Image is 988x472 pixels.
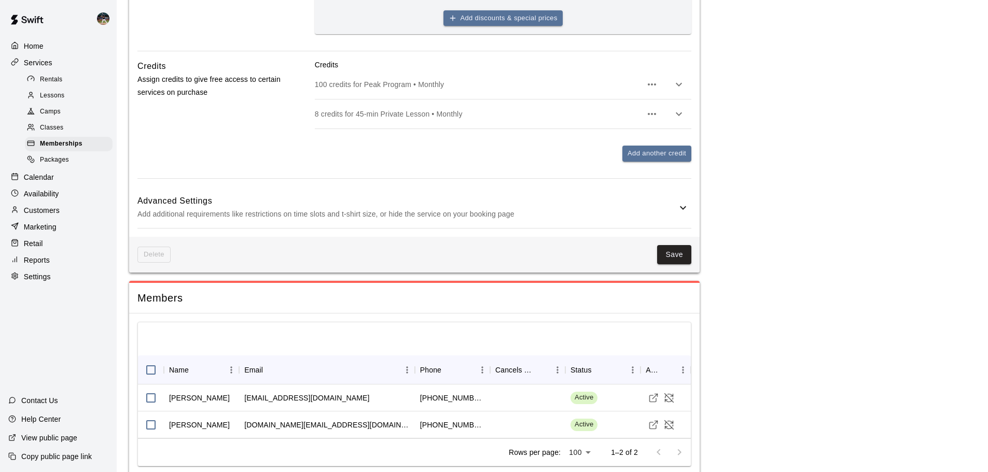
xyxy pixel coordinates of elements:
[509,447,561,457] p: Rows per page:
[646,355,661,384] div: Actions
[25,121,113,135] div: Classes
[25,136,117,152] a: Memberships
[475,362,490,378] button: Menu
[25,73,113,87] div: Rentals
[244,355,263,384] div: Email
[24,58,52,68] p: Services
[137,247,171,263] span: This membership cannot be deleted since it still has members
[8,252,108,268] a: Reports
[95,8,117,29] div: Nolan Gilbert
[25,104,117,120] a: Camps
[21,395,58,406] p: Contact Us
[420,355,441,384] div: Phone
[263,363,277,377] button: Sort
[21,451,92,462] p: Copy public page link
[25,153,113,167] div: Packages
[25,89,113,103] div: Lessons
[24,41,44,51] p: Home
[239,355,415,384] div: Email
[550,362,565,378] button: Menu
[137,60,166,73] h6: Credits
[244,393,369,403] div: jeremyperlinski@gmail.com
[137,187,691,228] div: Advanced SettingsAdd additional requirements like restrictions on time slots and t-shirt size, or...
[97,12,109,25] img: Nolan Gilbert
[315,70,691,99] div: 100 credits for Peak Program • Monthly
[661,390,677,406] button: Cancel Membership
[8,38,108,54] a: Home
[570,393,597,403] span: Active
[24,189,59,199] p: Availability
[40,123,63,133] span: Classes
[24,172,54,182] p: Calendar
[641,355,691,384] div: Actions
[565,355,641,384] div: Status
[592,363,606,377] button: Sort
[25,152,117,168] a: Packages
[244,420,410,430] div: bsolan.bs@gmail.com
[21,433,77,443] p: View public page
[169,420,230,430] div: Brian Solan
[21,414,61,424] p: Help Center
[25,88,117,104] a: Lessons
[315,79,642,90] p: 100 credits for Peak Program • Monthly
[24,271,51,282] p: Settings
[8,55,108,70] a: Services
[40,91,65,101] span: Lessons
[137,73,282,99] p: Assign credits to give free access to certain services on purchase
[565,445,594,460] div: 100
[415,355,490,384] div: Phone
[8,269,108,284] a: Settings
[137,291,691,305] span: Members
[169,393,230,403] div: Jeremy Perlinski
[675,362,691,378] button: Menu
[625,362,641,378] button: Menu
[570,420,597,430] span: Active
[164,355,239,384] div: Name
[8,203,108,218] a: Customers
[315,60,691,70] p: Credits
[169,355,189,384] div: Name
[25,120,117,136] a: Classes
[24,255,50,265] p: Reports
[40,75,63,85] span: Rentals
[443,10,563,26] button: Add discounts & special prices
[661,363,675,377] button: Sort
[315,99,691,128] div: 8 credits for 45-min Private Lesson • Monthly
[495,355,535,384] div: Cancels Date
[24,222,57,232] p: Marketing
[535,363,550,377] button: Sort
[420,393,485,403] div: +14064598892
[399,362,415,378] button: Menu
[441,363,456,377] button: Sort
[8,236,108,251] a: Retail
[315,109,642,119] p: 8 credits for 45-min Private Lesson • Monthly
[189,363,203,377] button: Sort
[657,245,691,264] button: Save
[40,155,69,165] span: Packages
[420,420,485,430] div: +14064617432
[40,139,82,149] span: Memberships
[570,355,592,384] div: Status
[8,186,108,202] div: Availability
[25,105,113,119] div: Camps
[8,219,108,235] a: Marketing
[661,417,677,433] button: Cancel Membership
[24,205,60,216] p: Customers
[24,238,43,249] p: Retail
[611,447,638,457] p: 1–2 of 2
[8,169,108,185] div: Calendar
[622,146,691,162] button: Add another credit
[646,390,661,406] a: Visit customer profile
[25,137,113,151] div: Memberships
[137,194,677,208] h6: Advanced Settings
[646,417,661,433] a: Visit customer profile
[224,362,239,378] button: Menu
[490,355,565,384] div: Cancels Date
